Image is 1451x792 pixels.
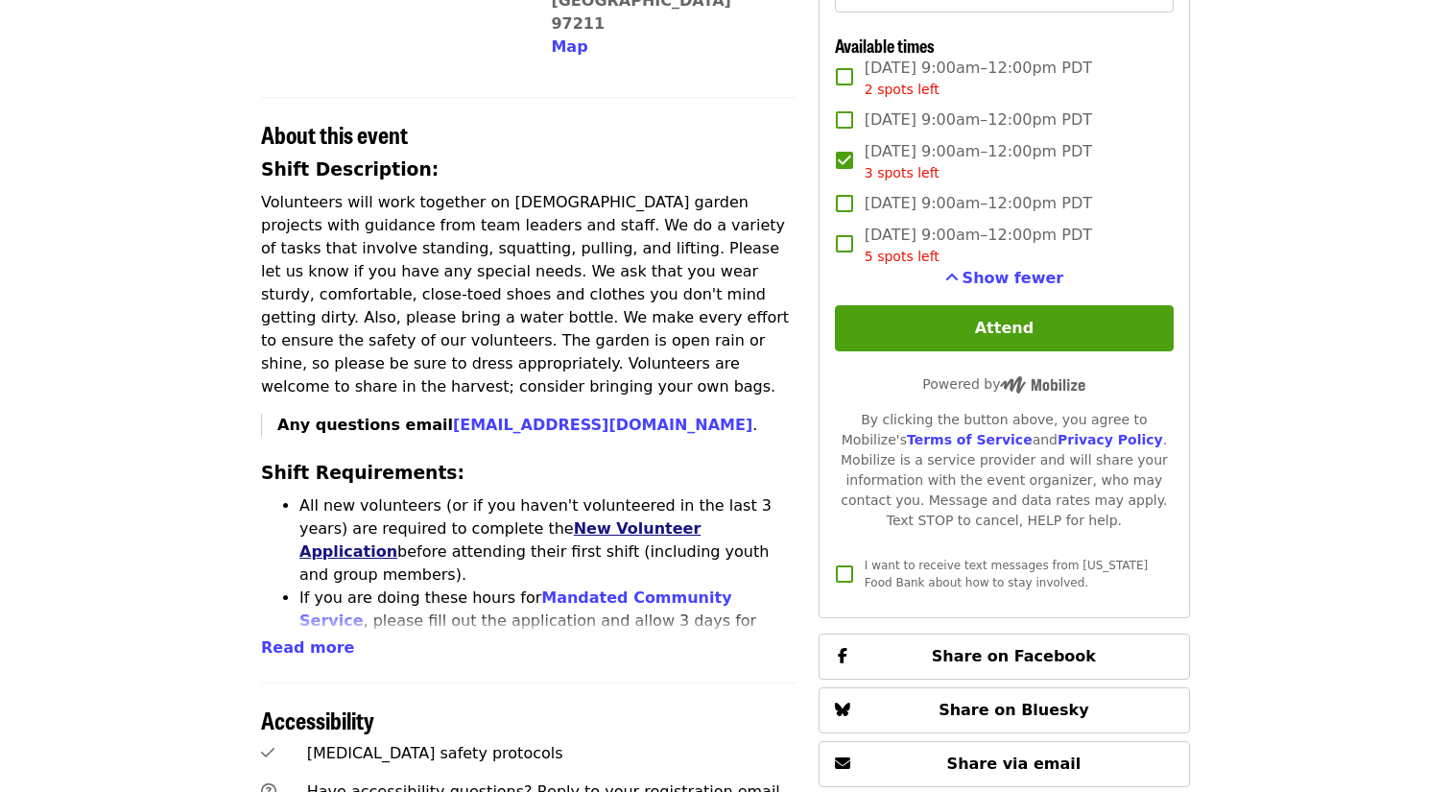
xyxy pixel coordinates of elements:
[939,701,1089,719] span: Share on Bluesky
[865,192,1092,215] span: [DATE] 9:00am–12:00pm PDT
[261,463,464,483] strong: Shift Requirements:
[261,636,354,660] button: Read more
[307,742,796,765] div: [MEDICAL_DATA] safety protocols
[1000,376,1085,394] img: Powered by Mobilize
[947,755,1082,773] span: Share via email
[261,703,374,736] span: Accessibility
[865,140,1092,183] span: [DATE] 9:00am–12:00pm PDT
[277,414,796,437] p: .
[865,82,940,97] span: 2 spots left
[835,410,1174,531] div: By clicking the button above, you agree to Mobilize's and . Mobilize is a service provider and wi...
[277,416,752,434] strong: Any questions email
[907,432,1033,447] a: Terms of Service
[261,159,439,180] strong: Shift Description:
[551,36,587,59] button: Map
[865,224,1092,267] span: [DATE] 9:00am–12:00pm PDT
[1058,432,1163,447] a: Privacy Policy
[299,494,796,587] li: All new volunteers (or if you haven't volunteered in the last 3 years) are required to complete t...
[963,269,1064,287] span: Show fewer
[835,305,1174,351] button: Attend
[261,638,354,657] span: Read more
[551,37,587,56] span: Map
[299,587,796,679] li: If you are doing these hours for , please fill out the application and allow 3 days for approval....
[819,687,1190,733] button: Share on Bluesky
[865,108,1092,132] span: [DATE] 9:00am–12:00pm PDT
[865,165,940,180] span: 3 spots left
[261,744,274,762] i: check icon
[835,33,935,58] span: Available times
[453,416,752,434] a: [EMAIL_ADDRESS][DOMAIN_NAME]
[945,267,1064,290] button: See more timeslots
[299,588,732,630] a: Mandated Community Service
[865,57,1092,100] span: [DATE] 9:00am–12:00pm PDT
[261,191,796,398] p: Volunteers will work together on [DEMOGRAPHIC_DATA] garden projects with guidance from team leade...
[865,559,1148,589] span: I want to receive text messages from [US_STATE] Food Bank about how to stay involved.
[865,249,940,264] span: 5 spots left
[932,647,1096,665] span: Share on Facebook
[819,741,1190,787] button: Share via email
[819,634,1190,680] button: Share on Facebook
[261,117,408,151] span: About this event
[922,376,1085,392] span: Powered by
